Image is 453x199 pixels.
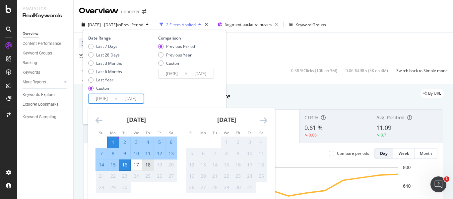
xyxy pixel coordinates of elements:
[295,22,326,28] div: Keyword Groups
[23,79,62,86] a: More Reports
[131,148,142,159] td: Selected. Wednesday, September 10, 2025
[304,114,318,121] span: CTR %
[444,176,449,182] span: 1
[119,173,130,179] div: 23
[198,159,209,170] td: Not available. Monday, October 13, 2025
[79,65,98,76] button: Apply
[187,69,214,78] input: End Date
[209,182,221,193] td: Not available. Tuesday, October 28, 2025
[96,159,107,170] td: Selected. Sunday, September 14, 2025
[142,150,154,157] div: 11
[232,182,244,193] td: Not available. Thursday, October 30, 2025
[23,50,69,57] a: Keyword Groups
[96,116,102,125] div: Move backward to switch to the previous month.
[96,77,113,83] div: Last Year
[131,159,142,170] td: Choose Wednesday, September 17, 2025 as your check-out date. It’s available.
[403,183,411,189] text: 640
[346,68,388,73] div: 0.06 % URLs ( 3K on 4M )
[88,69,122,74] div: Last 6 Months
[154,161,165,168] div: 19
[23,59,69,66] a: Ranking
[244,159,256,170] td: Not available. Friday, October 17, 2025
[189,130,194,135] small: Su
[221,139,232,146] div: 1
[209,148,221,159] td: Not available. Tuesday, October 7, 2025
[209,173,221,179] div: 21
[79,19,151,30] button: [DATE] - [DATE]vsPrev. Period
[154,170,165,182] td: Not available. Friday, September 26, 2025
[165,161,177,168] div: 20
[23,50,52,57] div: Keyword Groups
[154,137,165,148] td: Selected. Friday, September 5, 2025
[89,94,115,103] input: Start Date
[215,19,281,30] button: Segment:packers-movers
[166,44,195,49] div: Previous Period
[420,150,432,156] div: Month
[96,170,107,182] td: Not available. Sunday, September 21, 2025
[96,44,117,49] div: Last 7 Days
[209,184,221,191] div: 28
[244,182,256,193] td: Not available. Friday, October 31, 2025
[165,137,177,148] td: Selected. Saturday, September 6, 2025
[186,148,198,159] td: Not available. Sunday, October 5, 2025
[154,148,165,159] td: Selected. Friday, September 12, 2025
[232,161,244,168] div: 16
[154,173,165,179] div: 26
[376,124,391,132] span: 11.09
[107,137,119,148] td: Selected as start date. Monday, September 1, 2025
[142,170,154,182] td: Not available. Thursday, September 25, 2025
[119,148,131,159] td: Selected. Tuesday, September 9, 2025
[23,31,69,38] a: Overview
[403,165,411,170] text: 800
[96,69,122,74] div: Last 6 Months
[131,170,142,182] td: Not available. Wednesday, September 24, 2025
[165,139,177,146] div: 6
[166,22,196,28] div: 2 Filters Applied
[232,150,244,157] div: 9
[154,159,165,170] td: Not available. Friday, September 19, 2025
[142,137,154,148] td: Selected. Thursday, September 4, 2025
[119,182,131,193] td: Not available. Tuesday, September 30, 2025
[186,161,197,168] div: 12
[119,170,131,182] td: Not available. Tuesday, September 23, 2025
[23,12,68,20] div: RealKeywords
[260,116,267,125] div: Move forward to switch to the next month.
[221,161,232,168] div: 15
[23,69,69,76] a: Keywords
[88,77,122,83] div: Last Year
[244,184,255,191] div: 31
[107,170,119,182] td: Not available. Monday, September 22, 2025
[96,161,107,168] div: 14
[158,52,195,58] div: Previous Year
[107,173,119,179] div: 22
[186,182,198,193] td: Not available. Sunday, October 26, 2025
[232,173,244,179] div: 23
[232,170,244,182] td: Not available. Thursday, October 23, 2025
[337,150,369,156] div: Compare periods
[309,132,317,138] div: 0.06
[88,35,151,41] div: Date Range
[146,130,150,135] small: Th
[248,130,251,135] small: Fr
[244,173,255,179] div: 24
[244,150,255,157] div: 10
[154,139,165,146] div: 5
[259,130,263,135] small: Sa
[165,148,177,159] td: Selected. Saturday, September 13, 2025
[165,170,177,182] td: Not available. Saturday, September 27, 2025
[415,148,437,159] button: Month
[256,137,267,148] td: Not available. Saturday, October 4, 2025
[198,182,209,193] td: Not available. Monday, October 27, 2025
[169,130,173,135] small: Sa
[256,148,267,159] td: Not available. Saturday, October 11, 2025
[158,35,216,41] div: Comparison
[221,173,232,179] div: 22
[232,139,244,146] div: 2
[380,150,388,156] div: Day
[134,130,139,135] small: We
[142,139,154,146] div: 4
[96,182,107,193] td: Not available. Sunday, September 28, 2025
[186,150,197,157] div: 5
[304,124,323,132] span: 0.61 %
[88,22,117,28] span: [DATE] - [DATE]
